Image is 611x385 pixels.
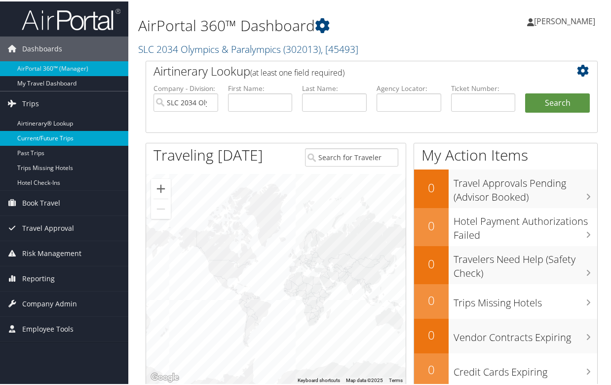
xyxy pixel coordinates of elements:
[454,359,597,378] h3: Credit Cards Expiring
[22,214,74,239] span: Travel Approval
[414,207,597,245] a: 0Hotel Payment Authorizations Failed
[454,170,597,203] h3: Travel Approvals Pending (Advisor Booked)
[22,35,62,60] span: Dashboards
[414,317,597,352] a: 0Vendor Contracts Expiring
[228,82,293,92] label: First Name:
[138,41,358,54] a: SLC 2034 Olympics & Paralympics
[525,92,590,112] button: Search
[451,82,516,92] label: Ticket Number:
[454,246,597,279] h3: Travelers Need Help (Safety Check)
[346,376,383,382] span: Map data ©2025
[149,370,181,383] img: Google
[22,315,74,340] span: Employee Tools
[454,290,597,308] h3: Trips Missing Hotels
[151,198,171,217] button: Zoom out
[22,90,39,115] span: Trips
[454,324,597,343] h3: Vendor Contracts Expiring
[250,66,344,77] span: (at least one field required)
[527,5,605,35] a: [PERSON_NAME]
[153,143,263,164] h1: Traveling [DATE]
[414,245,597,283] a: 0Travelers Need Help (Safety Check)
[414,168,597,206] a: 0Travel Approvals Pending (Advisor Booked)
[283,41,321,54] span: ( 302013 )
[414,216,449,233] h2: 0
[389,376,403,382] a: Terms (opens in new tab)
[414,325,449,342] h2: 0
[414,291,449,307] h2: 0
[414,254,449,271] h2: 0
[298,376,340,383] button: Keyboard shortcuts
[414,143,597,164] h1: My Action Items
[149,370,181,383] a: Open this area in Google Maps (opens a new window)
[22,240,81,264] span: Risk Management
[414,283,597,317] a: 0Trips Missing Hotels
[305,147,398,165] input: Search for Traveler
[414,178,449,195] h2: 0
[22,290,77,315] span: Company Admin
[377,82,441,92] label: Agency Locator:
[138,14,450,35] h1: AirPortal 360™ Dashboard
[534,14,595,25] span: [PERSON_NAME]
[151,177,171,197] button: Zoom in
[414,360,449,377] h2: 0
[454,208,597,241] h3: Hotel Payment Authorizations Failed
[153,82,218,92] label: Company - Division:
[22,6,120,30] img: airportal-logo.png
[153,61,552,78] h2: Airtinerary Lookup
[321,41,358,54] span: , [ 45493 ]
[22,265,55,290] span: Reporting
[22,189,60,214] span: Book Travel
[302,82,367,92] label: Last Name:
